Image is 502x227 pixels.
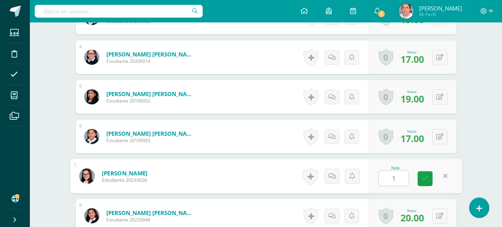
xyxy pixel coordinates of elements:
span: Estudiante 20190002 [106,98,196,104]
a: [PERSON_NAME] [PERSON_NAME] [106,50,196,58]
span: 17.00 [400,132,424,145]
span: 20.00 [400,211,424,224]
span: [PERSON_NAME] [419,4,462,12]
a: [PERSON_NAME] [102,169,147,177]
a: [PERSON_NAME] [PERSON_NAME] [106,130,196,137]
a: 0 [378,88,393,105]
a: 0 [378,207,393,224]
span: Estudiante 20230026 [102,177,147,184]
img: 10a4a4777d652e6212076e5b7eff9131.png [84,208,99,223]
input: Busca un usuario... [35,5,203,18]
a: 0 [378,49,393,66]
img: 7266ceb0da3060a21a4c4f24078e4748.png [84,129,99,144]
input: 0-20.0 [379,171,409,186]
span: Estudiante 20190003 [106,137,196,144]
span: 17.00 [400,53,424,65]
span: Mi Perfil [419,11,462,18]
span: 1 [377,10,386,18]
div: Nota: [400,129,424,134]
img: 95355631bc3e15de7bf0b530ff15cf10.png [84,89,99,104]
div: Nota: [400,89,424,94]
a: [PERSON_NAME] [PERSON_NAME] [106,90,196,98]
a: [PERSON_NAME] [PERSON_NAME] [106,209,196,217]
div: Nota [378,166,412,170]
img: e8dc33c7848f8dbc2b6ccb4336c3d423.png [84,50,99,65]
span: Estudiante 20200014 [106,58,196,64]
div: Nota: [400,208,424,213]
a: 0 [378,128,393,145]
span: 19.00 [400,92,424,105]
img: 01f5b4409ed919bbdad3b4f63182c2e6.png [79,168,94,184]
img: c3a4993d15d7c12435f62a77e09c35d9.png [399,4,414,19]
span: Estudiante 20220046 [106,217,196,223]
div: Nota: [400,49,424,55]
